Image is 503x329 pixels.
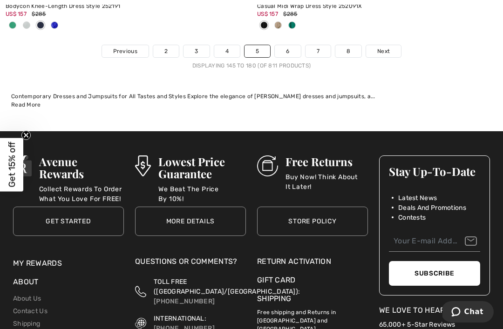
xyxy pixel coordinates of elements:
[39,184,124,203] p: Collect Rewards To Order What You Love For FREE!
[306,45,331,57] a: 7
[20,18,34,34] div: Vanilla 30
[257,155,278,176] img: Free Returns
[153,45,179,57] a: 2
[102,45,149,57] a: Previous
[285,18,299,34] div: Garden green
[398,213,426,222] span: Contests
[13,259,62,268] a: My Rewards
[135,207,246,236] a: More Details
[257,256,368,267] a: Return Activation
[275,45,300,57] a: 6
[21,130,31,140] button: Close teaser
[366,45,401,57] a: Next
[335,45,361,57] a: 8
[257,294,291,303] a: Shipping
[13,295,41,302] a: About Us
[13,276,124,292] div: About
[379,321,455,329] a: 65,000+ 5-Star Reviews
[135,256,246,272] div: Questions or Comments?
[257,207,368,236] a: Store Policy
[135,277,146,306] img: Toll Free (Canada/US)
[48,18,61,34] div: Royal Sapphire 163
[11,92,492,101] div: Contemporary Dresses and Jumpsuits for All Tastes and Styles Explore the elegance of [PERSON_NAME...
[285,155,368,168] h3: Free Returns
[11,101,41,108] span: Read More
[6,11,27,17] span: US$ 157
[389,231,480,252] input: Your E-mail Address
[154,315,206,322] span: INTERNATIONAL:
[377,47,390,55] span: Next
[39,155,124,180] h3: Avenue Rewards
[154,297,215,305] a: [PHONE_NUMBER]
[7,142,17,188] span: Get 15% off
[442,301,494,324] iframe: Opens a widget where you can chat to one of our agents
[158,184,246,203] p: We Beat The Price By 10%!
[271,18,285,34] div: Parchment
[214,45,240,57] a: 4
[245,45,270,57] a: 5
[389,261,480,286] button: Subscribe
[13,207,124,236] a: Get Started
[398,193,437,203] span: Latest News
[257,11,278,17] span: US$ 157
[158,155,246,180] h3: Lowest Price Guarantee
[135,155,151,176] img: Lowest Price Guarantee
[389,165,480,177] h3: Stay Up-To-Date
[398,203,466,213] span: Deals And Promotions
[6,3,246,10] div: Bodycon Knee-Length Dress Style 252191
[257,18,271,34] div: Black
[113,47,137,55] span: Previous
[379,305,490,316] div: We Love To Hear From You!
[13,307,48,315] a: Contact Us
[13,320,40,328] a: Shipping
[184,45,209,57] a: 3
[6,18,20,34] div: Garden green
[285,172,368,191] p: Buy Now! Think About It Later!
[257,275,368,286] a: Gift Card
[283,11,297,17] span: $285
[32,11,46,17] span: $285
[154,278,300,295] span: TOLL FREE ([GEOGRAPHIC_DATA]/[GEOGRAPHIC_DATA]):
[34,18,48,34] div: Midnight Blue
[257,3,497,10] div: Casual Midi Wrap Dress Style 252091X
